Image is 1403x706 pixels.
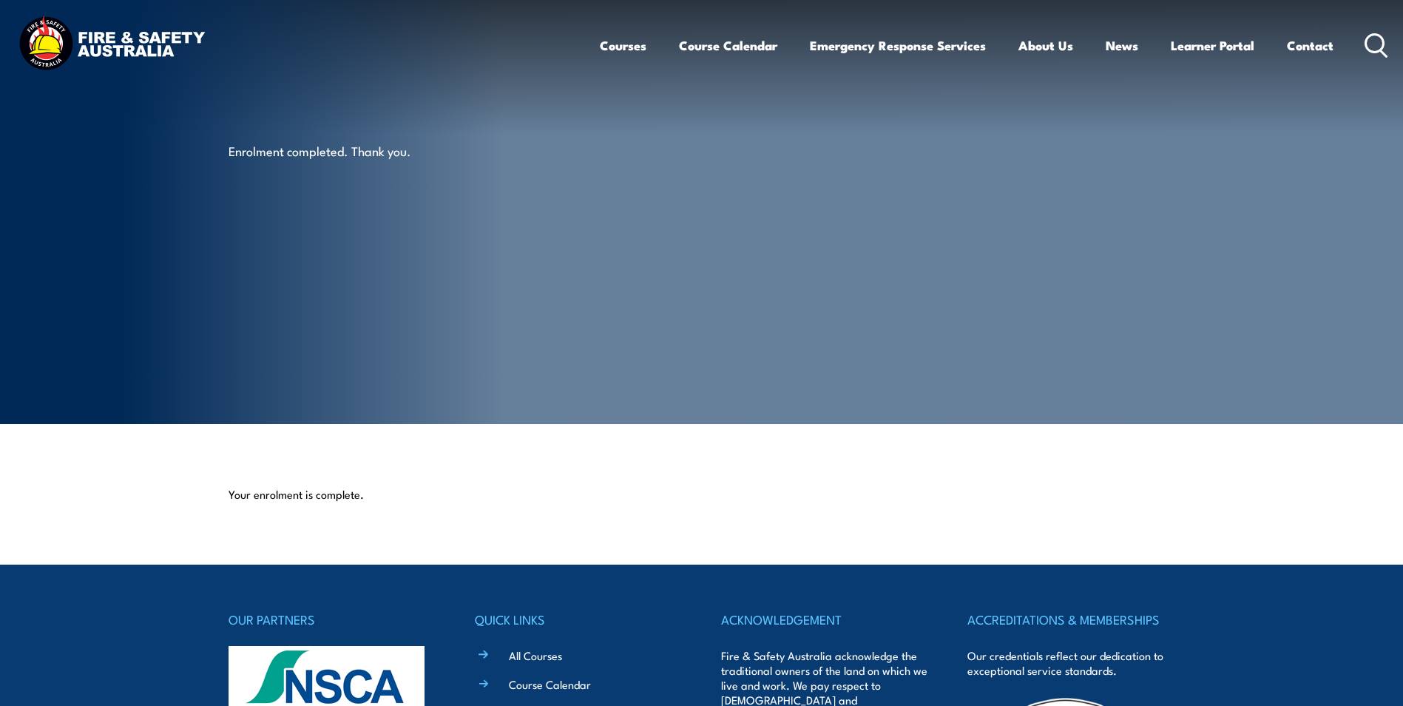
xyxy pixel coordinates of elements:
h4: ACCREDITATIONS & MEMBERSHIPS [967,609,1174,630]
a: All Courses [509,648,562,663]
p: Our credentials reflect our dedication to exceptional service standards. [967,648,1174,678]
h4: QUICK LINKS [475,609,682,630]
h4: ACKNOWLEDGEMENT [721,609,928,630]
a: Course Calendar [509,676,591,692]
h4: OUR PARTNERS [229,609,436,630]
a: News [1106,26,1138,65]
a: Contact [1287,26,1333,65]
a: Courses [600,26,646,65]
a: Emergency Response Services [810,26,986,65]
a: Course Calendar [679,26,777,65]
p: Your enrolment is complete. [229,487,1175,502]
p: Enrolment completed. Thank you. [229,142,498,159]
a: About Us [1018,26,1073,65]
a: Learner Portal [1171,26,1254,65]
